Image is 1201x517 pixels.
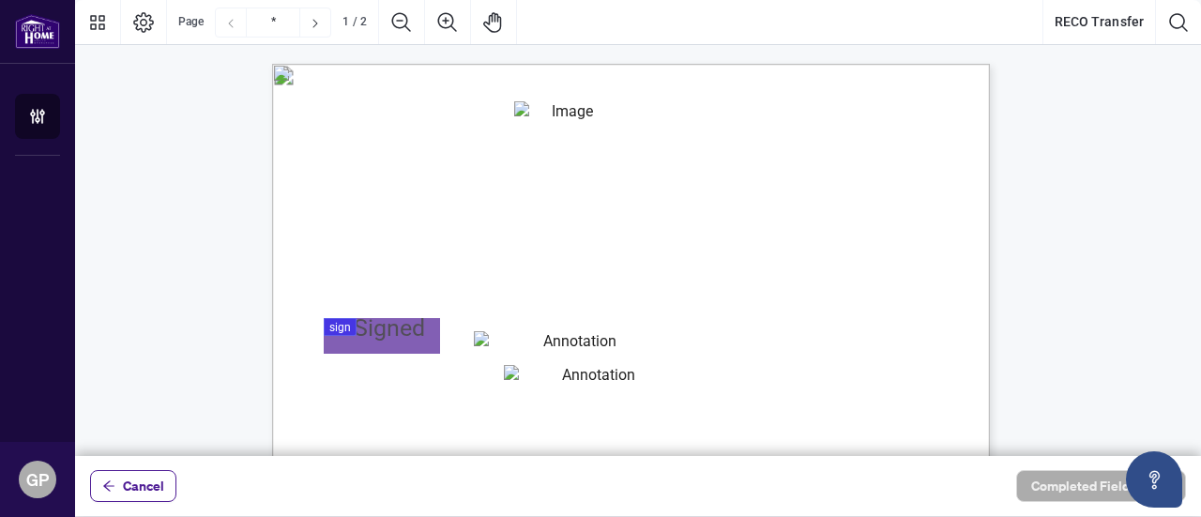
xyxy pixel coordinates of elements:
[26,466,49,493] span: GP
[123,471,164,501] span: Cancel
[90,470,176,502] button: Cancel
[1016,470,1186,502] button: Completed Fields 0 of 1
[15,14,60,49] img: logo
[1126,451,1182,508] button: Open asap
[102,479,115,493] span: arrow-left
